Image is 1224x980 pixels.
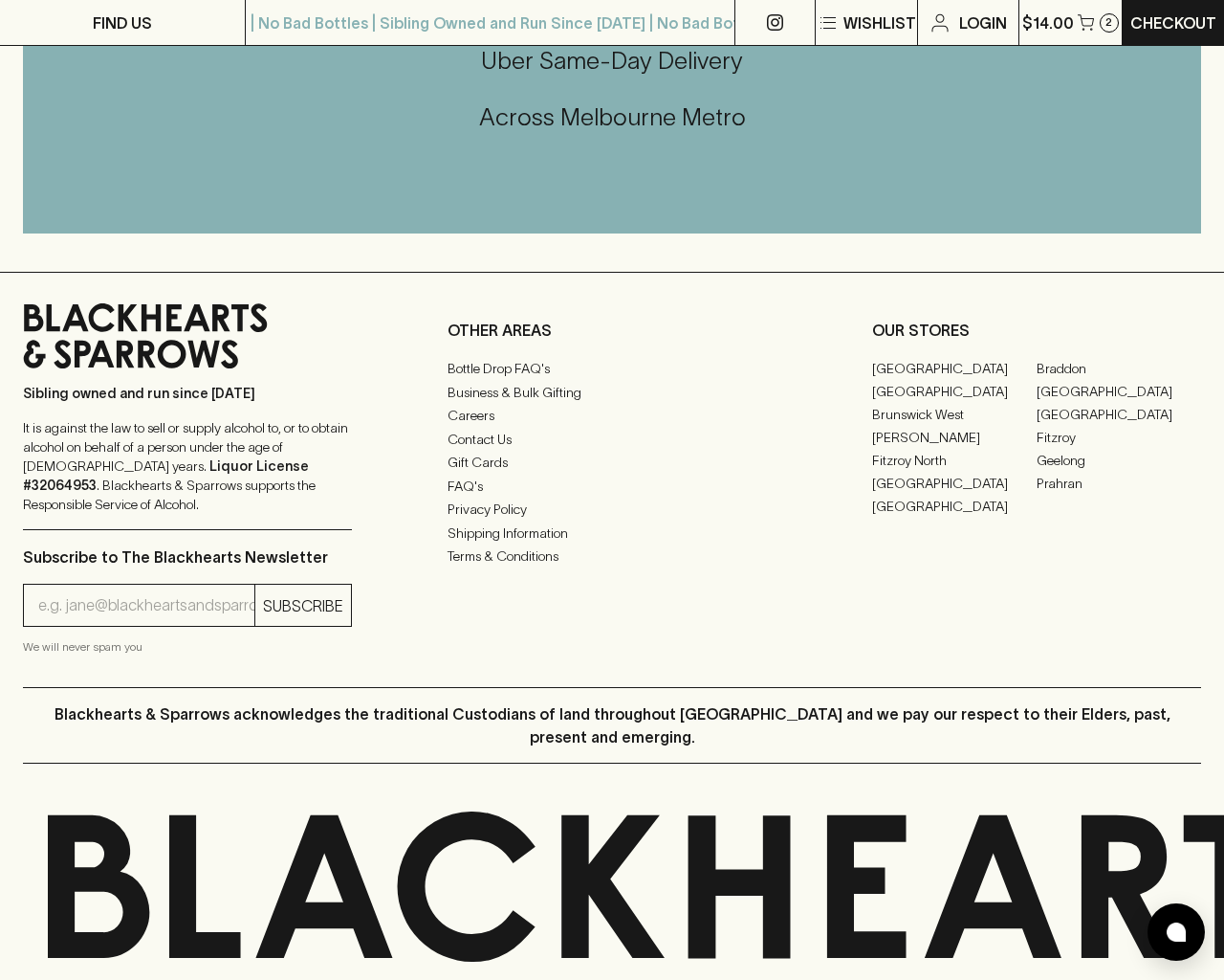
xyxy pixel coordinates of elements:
[448,452,776,475] a: Gift Cards
[448,405,776,428] a: Careers
[1037,426,1201,449] a: Fitzroy
[872,472,1037,495] a: [GEOGRAPHIC_DATA]
[843,11,916,34] p: Wishlist
[872,426,1037,449] a: [PERSON_NAME]
[23,637,352,657] p: We will never spam you
[1037,403,1201,426] a: [GEOGRAPHIC_DATA]
[872,449,1037,472] a: Fitzroy North
[872,357,1037,380] a: [GEOGRAPHIC_DATA]
[448,358,776,381] a: Bottle Drop FAQ's
[1130,11,1216,34] p: Checkout
[23,384,352,403] p: Sibling owned and run since [DATE]
[872,495,1037,518] a: [GEOGRAPHIC_DATA]
[448,475,776,498] a: FAQ's
[448,499,776,522] a: Privacy Policy
[23,418,352,514] p: It is against the law to sell or supply alcohol to, or to obtain alcohol on behalf of a person un...
[263,594,343,617] p: SUBSCRIBE
[37,702,1187,748] p: Blackhearts & Sparrows acknowledges the traditional Custodians of land throughout [GEOGRAPHIC_DAT...
[23,45,1201,77] h5: Uber Same-Day Delivery
[959,11,1007,34] p: Login
[872,319,1201,342] p: OUR STORES
[255,585,351,626] button: SUBSCRIBE
[1037,357,1201,380] a: Braddon
[448,381,776,404] a: Business & Bulk Gifting
[1167,923,1186,942] img: bubble-icon
[448,428,776,451] a: Contact Us
[1022,11,1074,34] p: $14.00
[1037,449,1201,472] a: Geelong
[23,101,1201,133] h5: Across Melbourne Metro
[1037,472,1201,495] a: Prahran
[23,546,352,568] p: Subscribe to The Blackhearts Newsletter
[1037,380,1201,403] a: [GEOGRAPHIC_DATA]
[448,546,776,568] a: Terms & Conditions
[448,522,776,545] a: Shipping Information
[93,11,152,34] p: FIND US
[448,319,776,342] p: OTHER AREAS
[1105,17,1112,28] p: 2
[38,590,254,621] input: e.g. jane@blackheartsandsparrows.com.au
[872,403,1037,426] a: Brunswick West
[872,380,1037,403] a: [GEOGRAPHIC_DATA]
